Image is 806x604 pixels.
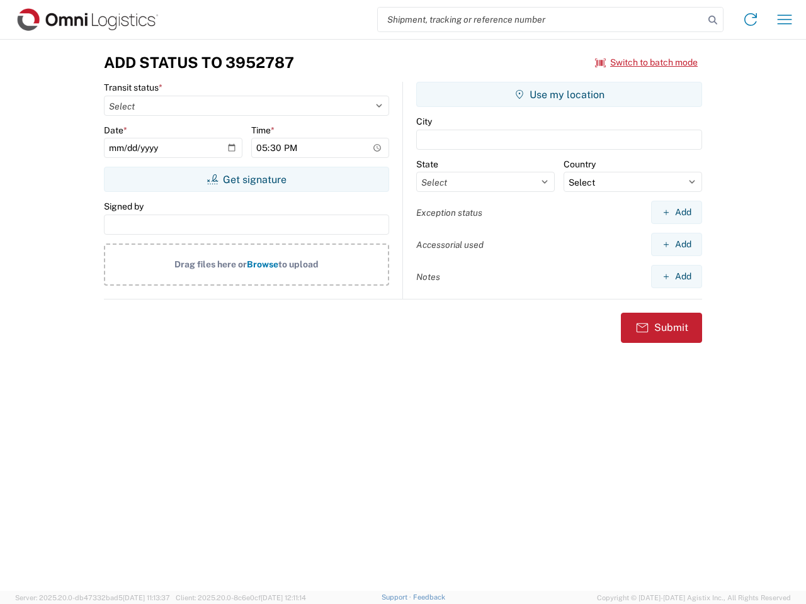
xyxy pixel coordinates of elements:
[416,207,482,218] label: Exception status
[416,271,440,282] label: Notes
[651,233,702,256] button: Add
[104,82,162,93] label: Transit status
[621,313,702,343] button: Submit
[104,125,127,136] label: Date
[416,116,432,127] label: City
[413,593,445,601] a: Feedback
[378,8,704,31] input: Shipment, tracking or reference number
[416,82,702,107] button: Use my location
[651,265,702,288] button: Add
[123,594,170,601] span: [DATE] 11:13:37
[104,201,144,212] label: Signed by
[176,594,306,601] span: Client: 2025.20.0-8c6e0cf
[251,125,275,136] label: Time
[278,259,319,269] span: to upload
[597,592,791,603] span: Copyright © [DATE]-[DATE] Agistix Inc., All Rights Reserved
[416,239,484,250] label: Accessorial used
[104,53,294,72] h3: Add Status to 3952787
[651,201,702,224] button: Add
[104,167,389,192] button: Get signature
[416,159,438,170] label: State
[174,259,247,269] span: Drag files here or
[382,593,413,601] a: Support
[595,52,698,73] button: Switch to batch mode
[261,594,306,601] span: [DATE] 12:11:14
[564,159,596,170] label: Country
[247,259,278,269] span: Browse
[15,594,170,601] span: Server: 2025.20.0-db47332bad5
